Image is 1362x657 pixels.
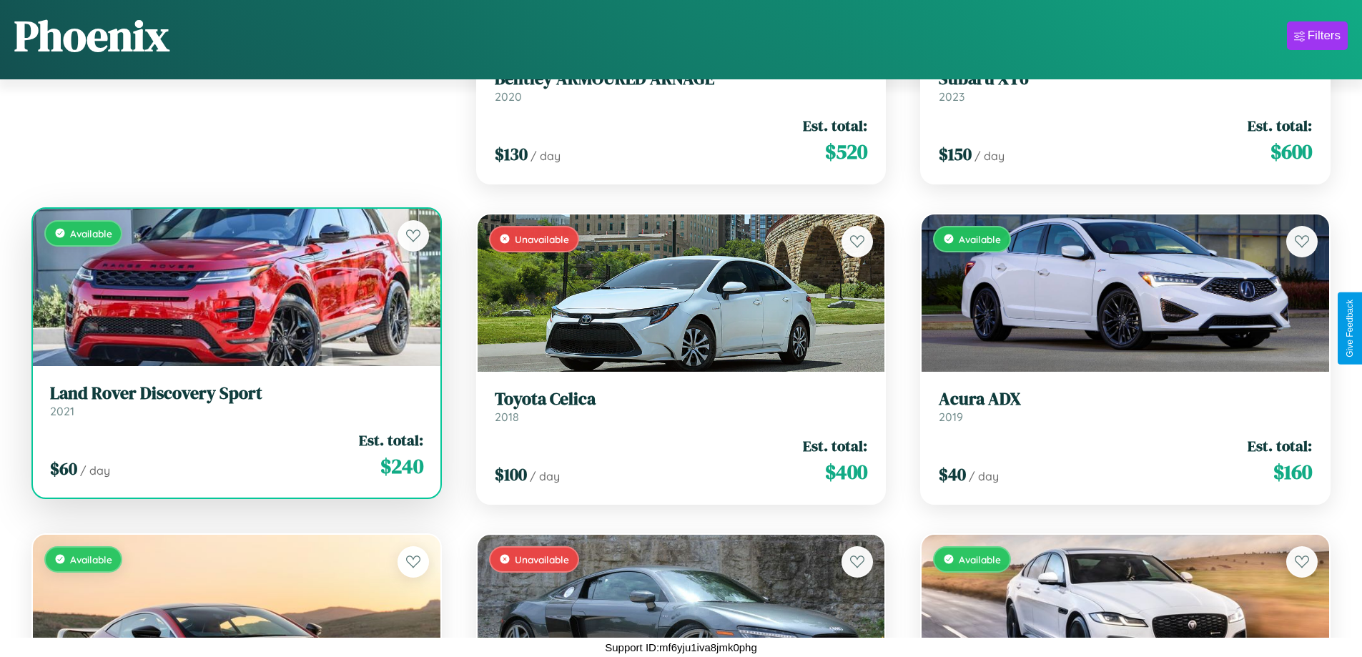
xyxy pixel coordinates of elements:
[1345,300,1355,357] div: Give Feedback
[939,69,1312,89] h3: Subaru XT6
[939,463,966,486] span: $ 40
[1248,115,1312,136] span: Est. total:
[80,463,110,478] span: / day
[939,389,1312,424] a: Acura ADX2019
[531,149,561,163] span: / day
[50,404,74,418] span: 2021
[969,469,999,483] span: / day
[70,553,112,565] span: Available
[974,149,1005,163] span: / day
[959,233,1001,245] span: Available
[1270,137,1312,166] span: $ 600
[359,430,423,450] span: Est. total:
[515,553,569,565] span: Unavailable
[1248,435,1312,456] span: Est. total:
[50,383,423,404] h3: Land Rover Discovery Sport
[380,452,423,480] span: $ 240
[1287,21,1348,50] button: Filters
[939,142,972,166] span: $ 150
[495,463,527,486] span: $ 100
[495,389,868,410] h3: Toyota Celica
[495,142,528,166] span: $ 130
[495,410,519,424] span: 2018
[515,233,569,245] span: Unavailable
[939,389,1312,410] h3: Acura ADX
[825,137,867,166] span: $ 520
[495,389,868,424] a: Toyota Celica2018
[50,457,77,480] span: $ 60
[495,69,868,89] h3: Bentley ARMOURED ARNAGE
[1308,29,1341,43] div: Filters
[959,553,1001,565] span: Available
[1273,458,1312,486] span: $ 160
[825,458,867,486] span: $ 400
[530,469,560,483] span: / day
[495,89,522,104] span: 2020
[14,6,169,65] h1: Phoenix
[939,89,964,104] span: 2023
[939,69,1312,104] a: Subaru XT62023
[803,435,867,456] span: Est. total:
[605,638,757,657] p: Support ID: mf6yju1iva8jmk0phg
[495,69,868,104] a: Bentley ARMOURED ARNAGE2020
[939,410,963,424] span: 2019
[803,115,867,136] span: Est. total:
[70,227,112,239] span: Available
[50,383,423,418] a: Land Rover Discovery Sport2021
